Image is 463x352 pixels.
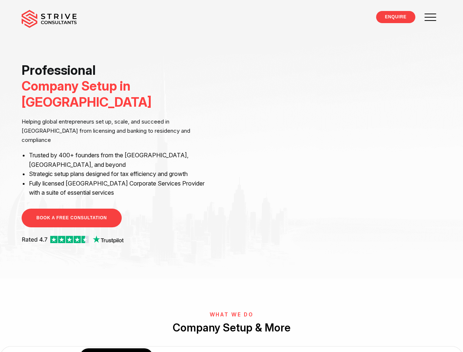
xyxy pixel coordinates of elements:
p: Helping global entrepreneurs set up, scale, and succeed in [GEOGRAPHIC_DATA] from licensing and b... [22,117,216,145]
li: Fully licensed [GEOGRAPHIC_DATA] Corporate Services Provider with a suite of essential services [29,179,216,198]
h1: Professional [22,62,216,110]
li: Strategic setup plans designed for tax efficiency and growth [29,169,216,179]
img: main-logo.svg [22,10,77,28]
iframe: <br /> [227,62,433,179]
a: ENQUIRE [376,11,415,23]
li: Trusted by 400+ founders from the [GEOGRAPHIC_DATA], [GEOGRAPHIC_DATA], and beyond [29,151,216,169]
span: Company Setup in [GEOGRAPHIC_DATA] [22,78,151,109]
a: BOOK A FREE CONSULTATION [22,209,121,227]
